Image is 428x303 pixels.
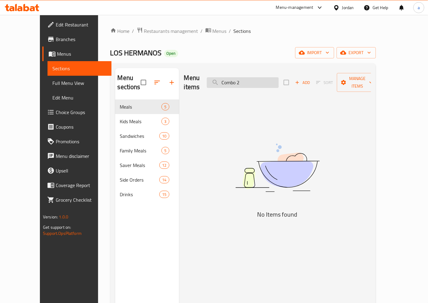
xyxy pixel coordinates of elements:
[120,162,160,169] span: Saver Meals
[59,213,68,221] span: 1.0.0
[56,152,107,160] span: Menu disclaimer
[337,73,378,92] button: Manage items
[56,196,107,204] span: Grocery Checklist
[293,78,312,87] button: Add
[56,138,107,145] span: Promotions
[48,90,111,105] a: Edit Menu
[56,21,107,28] span: Edit Restaurant
[229,27,231,35] li: /
[161,103,169,110] div: items
[337,47,376,58] button: export
[48,76,111,90] a: Full Menu View
[160,133,169,139] span: 10
[120,132,160,140] span: Sandwiches
[52,65,107,72] span: Sections
[42,163,111,178] a: Upsell
[115,114,179,129] div: Kids Meals3
[184,73,200,92] h2: Menu items
[162,119,169,124] span: 3
[56,182,107,189] span: Coverage Report
[300,49,329,57] span: import
[162,148,169,154] span: 5
[164,51,178,56] span: Open
[213,27,227,35] span: Menus
[120,176,160,183] span: Side Orders
[42,17,111,32] a: Edit Restaurant
[42,134,111,149] a: Promotions
[160,177,169,183] span: 14
[160,162,169,168] span: 12
[56,167,107,174] span: Upsell
[293,78,312,87] span: Add item
[48,61,111,76] a: Sections
[159,191,169,198] div: items
[120,118,162,125] span: Kids Meals
[120,147,162,154] span: Family Meals
[56,123,107,131] span: Coupons
[159,132,169,140] div: items
[115,97,179,204] nav: Menu sections
[144,27,198,35] span: Restaurants management
[110,46,162,60] span: LOS HERMANOS
[115,143,179,158] div: Family Meals5
[312,78,337,87] span: Select section first
[342,4,354,11] div: Jordan
[115,187,179,202] div: Drinks15
[159,176,169,183] div: items
[110,27,130,35] a: Home
[120,191,160,198] span: Drinks
[201,210,354,219] h5: No Items found
[160,192,169,197] span: 15
[118,73,141,92] h2: Menu sections
[205,27,227,35] a: Menus
[42,47,111,61] a: Menus
[132,27,134,35] li: /
[52,94,107,101] span: Edit Menu
[161,118,169,125] div: items
[115,129,179,143] div: Sandwiches10
[52,79,107,87] span: Full Menu View
[42,120,111,134] a: Coupons
[418,4,420,11] span: a
[42,193,111,207] a: Grocery Checklist
[120,103,162,110] span: Meals
[161,147,169,154] div: items
[43,213,58,221] span: Version:
[201,27,203,35] li: /
[110,27,376,35] nav: breadcrumb
[43,223,71,231] span: Get support on:
[137,27,198,35] a: Restaurants management
[201,127,354,208] img: dish.svg
[115,158,179,172] div: Saver Meals12
[341,49,371,57] span: export
[295,47,334,58] button: import
[42,149,111,163] a: Menu disclaimer
[42,178,111,193] a: Coverage Report
[276,4,313,11] div: Menu-management
[207,77,279,88] input: search
[43,229,82,237] a: Support.OpsPlatform
[294,79,311,86] span: Add
[159,162,169,169] div: items
[342,75,373,90] span: Manage items
[115,172,179,187] div: Side Orders14
[56,109,107,116] span: Choice Groups
[42,105,111,120] a: Choice Groups
[115,99,179,114] div: Meals5
[57,50,107,57] span: Menus
[162,104,169,110] span: 5
[164,50,178,57] div: Open
[56,36,107,43] span: Branches
[234,27,251,35] span: Sections
[42,32,111,47] a: Branches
